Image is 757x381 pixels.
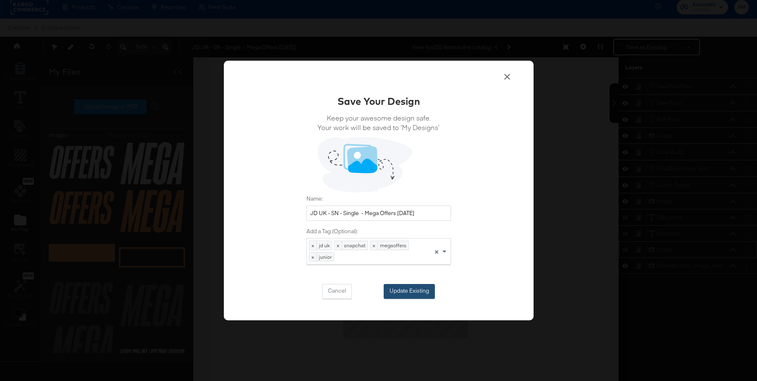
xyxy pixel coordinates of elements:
span: × [370,241,378,249]
span: × [309,241,317,249]
span: junior [317,253,334,261]
span: snapchat [342,241,368,249]
span: × [434,247,439,255]
span: Your work will be saved to ‘My Designs’ [318,123,439,132]
button: Cancel [322,284,352,299]
label: Add a Tag (Optional): [306,227,451,235]
span: × [335,241,342,249]
span: megaoffers [378,241,408,249]
span: Keep your awesome design safe. [318,113,439,123]
span: jd uk [317,241,332,249]
button: Update Existing [384,284,435,299]
label: Name: [306,195,451,203]
div: Save Your Design [337,94,420,108]
span: × [309,253,317,261]
span: Clear all [433,239,440,264]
